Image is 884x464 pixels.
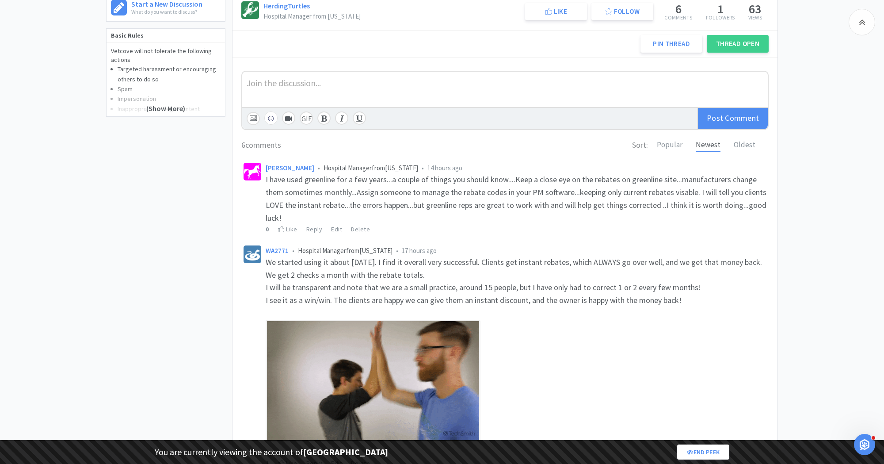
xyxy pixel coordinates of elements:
[706,3,735,15] h5: 1
[725,113,759,123] span: Comment
[697,108,768,129] div: Post
[278,224,297,234] div: Like
[657,139,682,152] div: Popular
[331,224,342,234] div: Edit
[266,282,701,292] span: I will be transparent and note that we are a small practice, around 15 people, but I have only ha...
[525,3,587,20] button: Like
[306,224,323,234] div: Reply
[396,246,398,255] span: •
[427,164,462,172] span: 14 hours ago
[707,35,769,53] button: Thread Open
[318,164,320,172] span: •
[351,224,370,234] div: Delete
[402,246,437,255] span: 17 hours ago
[107,29,225,42] h5: Basic Rules
[263,13,361,19] p: Hospital Manager from [US_STATE]
[303,446,388,457] strong: [GEOGRAPHIC_DATA]
[266,163,766,173] div: Hospital Manager from [US_STATE]
[640,35,702,53] button: Pin Thread
[266,246,289,255] a: WA2771
[107,81,225,116] div: (Show More)
[664,15,692,20] p: Comments
[664,3,692,15] h5: 6
[748,15,762,20] p: Views
[300,111,313,125] div: GIF
[263,1,310,10] a: HerdingTurtles
[131,8,202,16] p: What do you want to discuss?
[292,246,294,255] span: •
[241,139,281,152] h6: 6 comments
[266,295,682,305] span: I see it as a win/win. The clients are happy we can give them an instant discount, and the owner ...
[677,445,729,460] a: End Peek
[264,111,278,125] button: ☺
[266,164,314,172] a: [PERSON_NAME]
[734,139,755,152] div: Oldest
[696,139,720,152] div: Newest
[632,139,648,152] h6: Sort:
[118,64,221,84] li: Targeted harassment or encouraging others to do so
[111,47,221,64] p: Vetcove will not tolerate the following actions:
[748,3,762,15] h5: 63
[591,3,653,20] button: Follow
[266,320,480,442] img: giphy.gif
[266,225,269,233] strong: 0
[422,164,424,172] span: •
[706,15,735,20] p: Followers
[266,245,766,256] div: Hospital Manager from [US_STATE]
[155,445,388,459] p: You are currently viewing the account of
[266,257,764,280] span: We started using it about [DATE]. I find it overall very successful. Clients get instant rebates,...
[266,174,768,222] span: I have used greenline for a few years...a couple of things you should know....Keep a close eye on...
[854,434,875,455] iframe: Intercom live chat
